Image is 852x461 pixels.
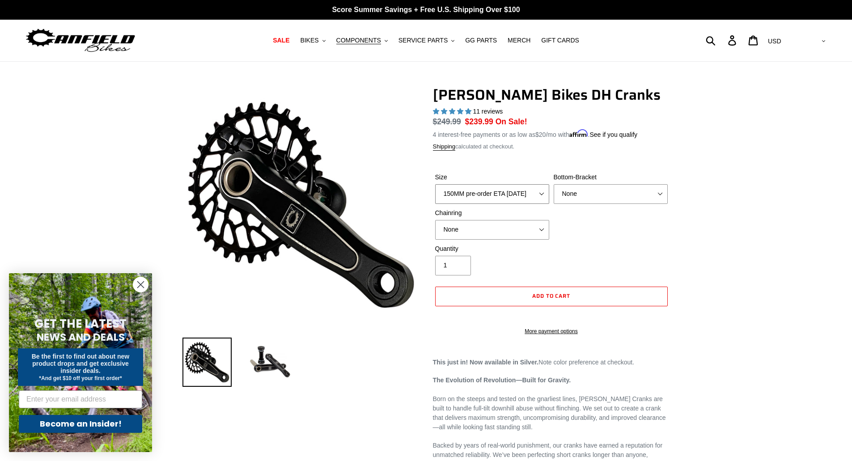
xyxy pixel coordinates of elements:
a: More payment options [435,327,668,335]
span: Add to cart [532,292,571,300]
input: Search [711,30,733,50]
a: SALE [268,34,294,47]
label: Bottom-Bracket [554,173,668,182]
s: $249.99 [433,117,461,126]
button: SERVICE PARTS [394,34,459,47]
span: NEWS AND DEALS [37,330,125,344]
span: GG PARTS [465,37,497,44]
span: *And get $10 off your first order* [39,375,122,381]
a: MERCH [503,34,535,47]
input: Enter your email address [19,390,142,408]
p: 4 interest-free payments or as low as /mo with . [433,128,638,140]
p: Born on the steeps and tested on the gnarliest lines, [PERSON_NAME] Cranks are built to handle fu... [433,376,670,432]
a: GG PARTS [461,34,501,47]
strong: The Evolution of Revolution—Built for Gravity. [433,376,571,384]
img: Canfield Bikes [25,26,136,55]
button: BIKES [296,34,330,47]
span: $20 [535,131,546,138]
span: SALE [273,37,289,44]
button: Add to cart [435,287,668,306]
a: GIFT CARDS [537,34,584,47]
h1: [PERSON_NAME] Bikes DH Cranks [433,86,670,103]
span: BIKES [300,37,318,44]
div: calculated at checkout. [433,142,670,151]
label: Quantity [435,244,549,254]
label: Chainring [435,208,549,218]
button: Become an Insider! [19,415,142,433]
span: GIFT CARDS [541,37,579,44]
span: COMPONENTS [336,37,381,44]
span: $239.99 [465,117,493,126]
span: MERCH [508,37,530,44]
span: SERVICE PARTS [398,37,448,44]
img: Load image into Gallery viewer, Canfield Bikes DH Cranks [182,338,232,387]
span: On Sale! [496,116,527,127]
span: 4.91 stars [433,108,473,115]
span: 11 reviews [473,108,503,115]
p: Note color preference at checkout. [433,358,670,367]
button: COMPONENTS [332,34,392,47]
img: Load image into Gallery viewer, Canfield Bikes DH Cranks [245,338,294,387]
a: See if you qualify - Learn more about Affirm Financing (opens in modal) [589,131,637,138]
span: GET THE LATEST [34,316,127,332]
button: Close dialog [133,277,148,292]
a: Shipping [433,143,456,151]
strong: This just in! Now available in Silver. [433,359,539,366]
label: Size [435,173,549,182]
span: Affirm [569,130,588,137]
span: Be the first to find out about new product drops and get exclusive insider deals. [32,353,130,374]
